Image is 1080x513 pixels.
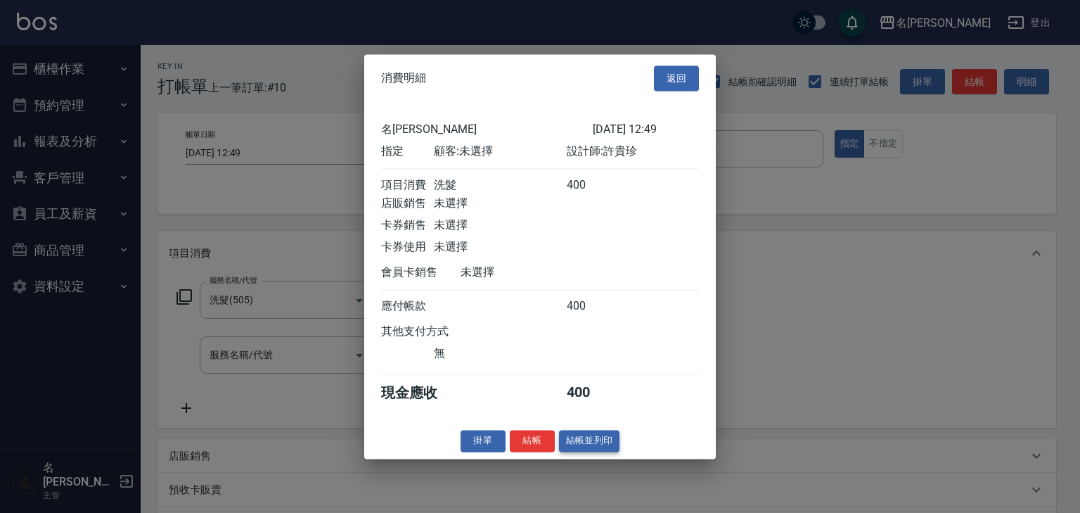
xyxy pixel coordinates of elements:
div: 其他支付方式 [381,324,487,339]
div: 卡券使用 [381,240,434,255]
div: 顧客: 未選擇 [434,144,566,159]
button: 結帳並列印 [559,430,620,452]
div: 店販銷售 [381,196,434,211]
button: 結帳 [510,430,555,452]
div: 未選擇 [434,240,566,255]
div: 名[PERSON_NAME] [381,122,593,137]
div: 未選擇 [434,218,566,233]
div: 卡券銷售 [381,218,434,233]
div: 會員卡銷售 [381,265,461,280]
div: 現金應收 [381,384,461,403]
div: 400 [567,178,619,193]
button: 返回 [654,65,699,91]
div: 指定 [381,144,434,159]
span: 消費明細 [381,71,426,85]
div: [DATE] 12:49 [593,122,699,137]
div: 項目消費 [381,178,434,193]
div: 洗髮 [434,178,566,193]
div: 400 [567,384,619,403]
button: 掛單 [461,430,506,452]
div: 400 [567,299,619,314]
div: 設計師: 許貴珍 [567,144,699,159]
div: 未選擇 [434,196,566,211]
div: 無 [434,346,566,361]
div: 未選擇 [461,265,593,280]
div: 應付帳款 [381,299,434,314]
